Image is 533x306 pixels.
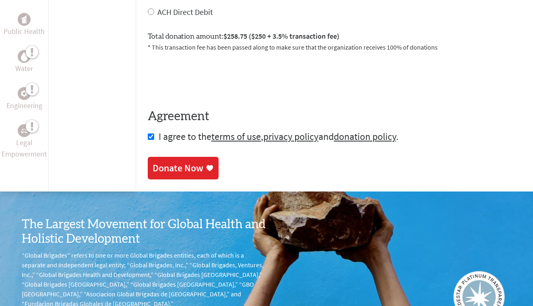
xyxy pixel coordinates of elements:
span: $258.75 ($250 + 3.5% transaction fee) [223,31,339,41]
a: donation policy [334,130,396,143]
a: privacy policy [263,130,318,143]
iframe: reCAPTCHA [148,62,270,93]
p: Engineering [6,100,42,111]
label: ACH Direct Debit [157,7,213,17]
a: Donate Now [148,157,219,179]
div: Public Health [18,13,31,26]
a: Legal EmpowermentLegal Empowerment [2,124,47,160]
p: Public Health [4,26,45,37]
p: Water [15,63,33,74]
p: Legal Empowerment [2,137,47,160]
label: Total donation amount: [148,31,339,42]
img: Water [21,52,27,61]
a: Public HealthPublic Health [4,13,45,37]
div: Donate Now [153,162,203,175]
div: Legal Empowerment [18,124,31,137]
a: EngineeringEngineering [6,87,42,111]
img: Engineering [21,90,27,97]
a: terms of use [211,130,261,143]
p: * This transaction fee has been passed along to make sure that the organization receives 100% of ... [148,42,520,52]
span: I agree to the , and . [159,130,399,143]
div: Engineering [18,87,31,100]
img: Legal Empowerment [21,128,27,133]
h3: The Largest Movement for Global Health and Holistic Development [22,217,266,246]
img: Public Health [21,15,27,23]
h4: Agreement [148,109,520,124]
a: WaterWater [15,50,33,74]
div: Water [18,50,31,63]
